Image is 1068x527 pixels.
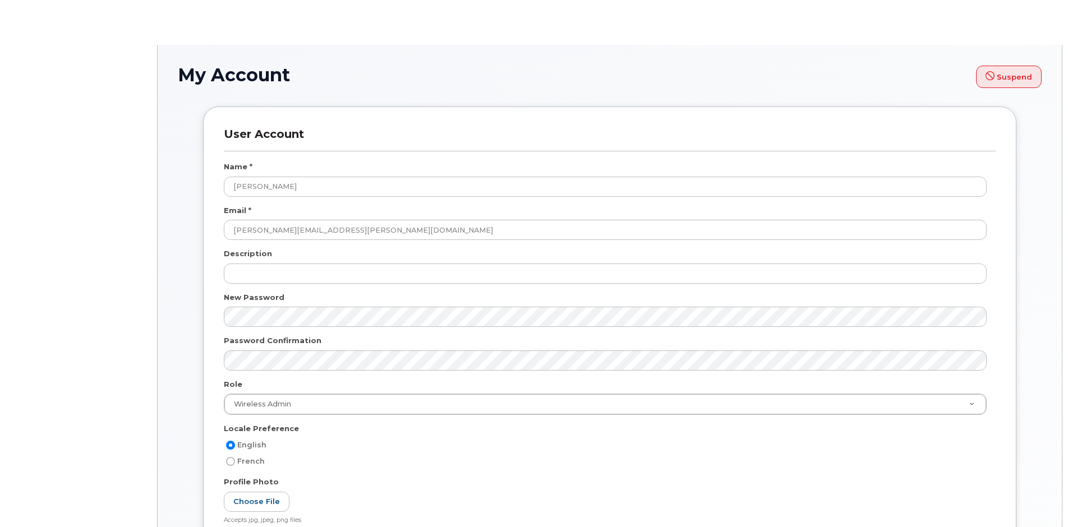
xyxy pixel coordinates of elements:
[226,457,235,466] input: French
[224,205,251,216] label: Email *
[224,248,272,259] label: Description
[224,492,289,512] label: Choose File
[224,127,996,151] h3: User Account
[976,66,1042,88] button: Suspend
[224,423,299,434] label: Locale Preference
[226,441,235,450] input: English
[224,379,242,390] label: Role
[224,292,284,303] label: New Password
[224,161,252,172] label: Name *
[224,477,279,487] label: Profile Photo
[237,441,266,449] span: English
[237,457,265,465] span: French
[224,335,321,346] label: Password Confirmation
[224,394,986,414] a: Wireless Admin
[227,399,291,409] span: Wireless Admin
[224,516,987,525] div: Accepts jpg, jpeg, png files
[178,65,1042,88] h1: My Account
